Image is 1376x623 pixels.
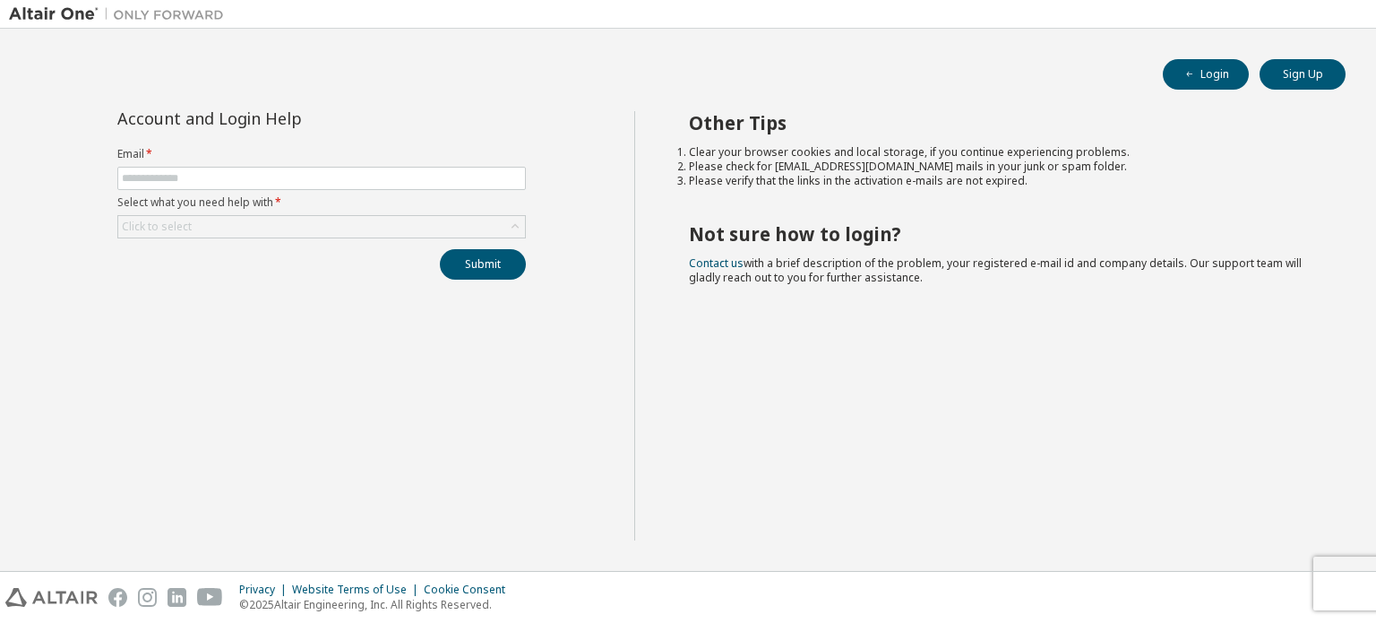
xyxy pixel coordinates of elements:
[689,111,1314,134] h2: Other Tips
[239,583,292,597] div: Privacy
[122,220,192,234] div: Click to select
[117,147,526,161] label: Email
[168,588,186,607] img: linkedin.svg
[9,5,233,23] img: Altair One
[424,583,516,597] div: Cookie Consent
[5,588,98,607] img: altair_logo.svg
[689,222,1314,246] h2: Not sure how to login?
[1163,59,1249,90] button: Login
[440,249,526,280] button: Submit
[138,588,157,607] img: instagram.svg
[118,216,525,238] div: Click to select
[689,255,1302,285] span: with a brief description of the problem, your registered e-mail id and company details. Our suppo...
[108,588,127,607] img: facebook.svg
[689,145,1314,160] li: Clear your browser cookies and local storage, if you continue experiencing problems.
[117,195,526,210] label: Select what you need help with
[1260,59,1346,90] button: Sign Up
[239,597,516,612] p: © 2025 Altair Engineering, Inc. All Rights Reserved.
[689,160,1314,174] li: Please check for [EMAIL_ADDRESS][DOMAIN_NAME] mails in your junk or spam folder.
[197,588,223,607] img: youtube.svg
[117,111,444,125] div: Account and Login Help
[292,583,424,597] div: Website Terms of Use
[689,174,1314,188] li: Please verify that the links in the activation e-mails are not expired.
[689,255,744,271] a: Contact us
